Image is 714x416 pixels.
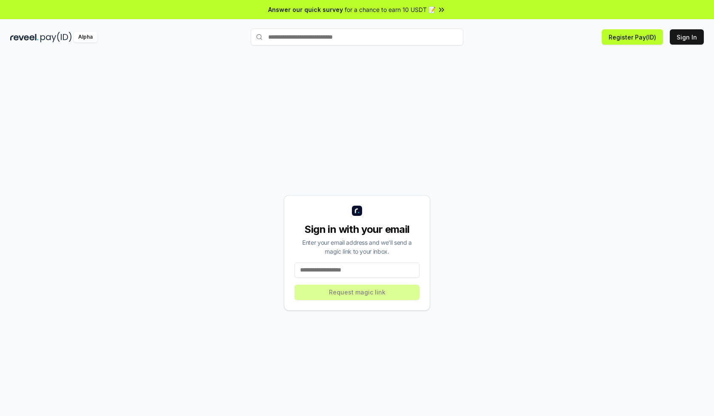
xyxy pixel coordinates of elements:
button: Register Pay(ID) [602,29,663,45]
span: Answer our quick survey [268,5,343,14]
button: Sign In [670,29,704,45]
img: logo_small [352,206,362,216]
span: for a chance to earn 10 USDT 📝 [345,5,436,14]
div: Enter your email address and we’ll send a magic link to your inbox. [295,238,419,256]
img: pay_id [40,32,72,42]
div: Alpha [74,32,97,42]
img: reveel_dark [10,32,39,42]
div: Sign in with your email [295,223,419,236]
